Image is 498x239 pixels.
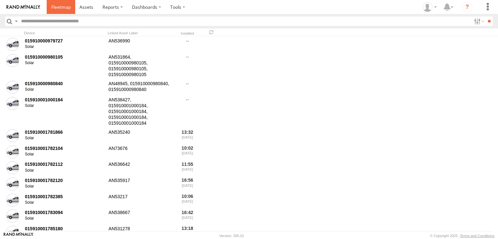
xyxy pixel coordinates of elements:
[108,209,172,223] div: AN538667
[108,144,172,159] div: AN73676
[175,161,200,176] div: 11:55 [DATE]
[108,53,172,78] div: AN531864, 015910000980105, 015910000980105, 015910000980105
[108,161,172,176] div: AN536642
[108,37,172,52] div: AN536990
[175,128,200,143] div: 13:32 [DATE]
[108,96,172,127] div: AN538427, 015910001000184, 015910001000184, 015910001000184, 015910001000184
[25,194,104,199] div: 015910001782385
[14,17,19,26] label: Search Query
[25,129,104,135] div: 015910001781866
[25,226,104,232] div: 015910001785180
[471,17,485,26] label: Search Filter Options
[207,29,215,35] span: Refresh
[430,234,494,238] div: © Copyright 2025 -
[25,177,104,183] div: 015910001782120
[420,2,439,12] div: EMMANUEL SOTELO
[175,144,200,159] div: 10:02 [DATE]
[25,152,104,157] div: Solar
[460,234,494,238] a: Terms and Conditions
[25,54,104,60] div: 015910000980105
[108,193,172,208] div: AN53217
[175,209,200,223] div: 16:42 [DATE]
[462,2,472,12] i: ?
[25,61,104,66] div: Solar
[25,136,104,141] div: Solar
[25,210,104,215] div: 015910001783094
[175,193,200,208] div: 10:06 [DATE]
[25,97,104,103] div: 015910001000184
[25,200,104,205] div: Solar
[175,176,200,191] div: 16:56 [DATE]
[108,80,172,95] div: AN48945, 015910000980840, 015910000980840
[25,216,104,221] div: Solar
[25,145,104,151] div: 015910001782104
[25,161,104,167] div: 015910001782112
[25,184,104,189] div: Solar
[25,44,104,50] div: Solar
[108,128,172,143] div: AN535240
[4,233,33,239] a: Visit our Website
[25,168,104,173] div: Solar
[6,5,40,9] img: rand-logo.svg
[108,31,172,35] div: Linked Asset Label
[108,176,172,191] div: AN535917
[25,81,104,86] div: 015910000980840
[219,234,244,238] div: Version: 305.01
[25,87,104,92] div: Solar
[24,31,105,35] div: Device
[175,32,200,35] div: Installed
[25,38,104,44] div: 015910000979727
[25,103,104,108] div: Solar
